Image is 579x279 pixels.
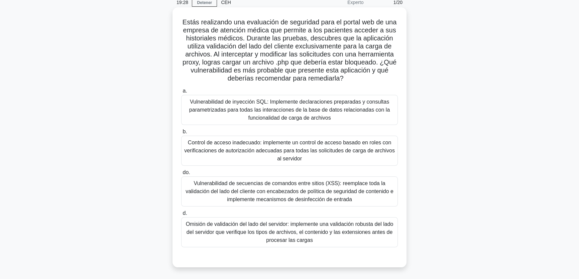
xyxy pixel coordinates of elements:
font: Vulnerabilidad de inyección SQL: Implemente declaraciones preparadas y consultas parametrizadas p... [189,99,390,121]
font: d. [183,210,187,216]
font: a. [183,88,187,94]
font: Vulnerabilidad de secuencias de comandos entre sitios (XSS): reemplace toda la validación del lad... [186,180,393,202]
font: Control de acceso inadecuado: implemente un control de acceso basado en roles con verificaciones ... [184,140,395,161]
font: Detener [197,0,212,5]
font: Omisión de validación del lado del servidor: implemente una validación robusta del lado del servi... [186,221,393,243]
font: do. [183,169,190,175]
font: b. [183,129,187,134]
font: Estás realizando una evaluación de seguridad para el portal web de una empresa de atención médica... [183,18,396,82]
